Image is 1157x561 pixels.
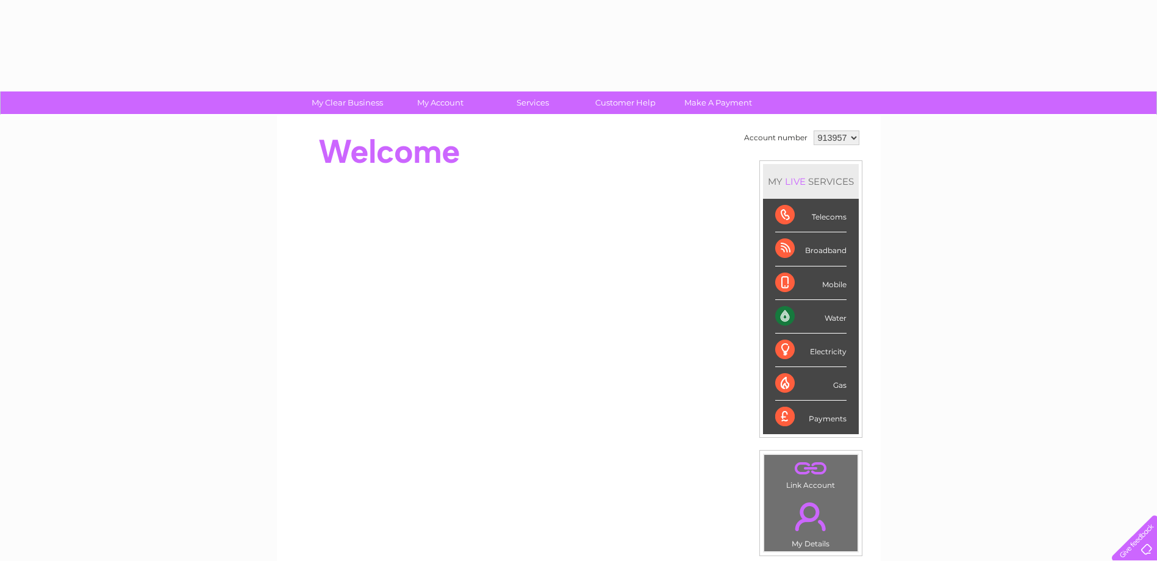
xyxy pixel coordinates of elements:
div: Water [775,300,847,334]
a: Make A Payment [668,91,768,114]
div: Payments [775,401,847,434]
div: MY SERVICES [763,164,859,199]
div: Telecoms [775,199,847,232]
div: Gas [775,367,847,401]
a: Services [482,91,583,114]
a: . [767,495,854,538]
td: My Details [764,492,858,552]
div: Broadband [775,232,847,266]
div: Mobile [775,266,847,300]
td: Link Account [764,454,858,493]
div: LIVE [783,176,808,187]
div: Electricity [775,334,847,367]
td: Account number [741,127,811,148]
a: Customer Help [575,91,676,114]
a: My Account [390,91,490,114]
a: My Clear Business [297,91,398,114]
a: . [767,458,854,479]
